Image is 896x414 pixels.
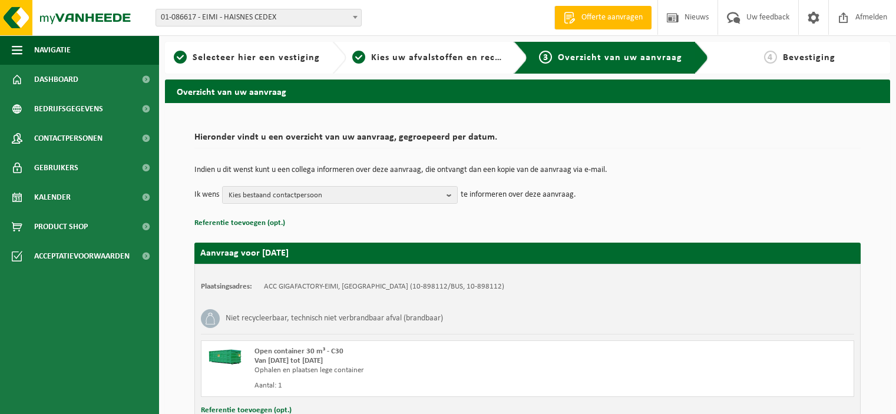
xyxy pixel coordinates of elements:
[174,51,187,64] span: 1
[34,65,78,94] span: Dashboard
[193,53,320,62] span: Selecteer hier een vestiging
[764,51,777,64] span: 4
[254,357,323,365] strong: Van [DATE] tot [DATE]
[264,282,504,292] td: ACC GIGAFACTORY-EIMI, [GEOGRAPHIC_DATA] (10-898112/BUS, 10-898112)
[200,249,289,258] strong: Aanvraag voor [DATE]
[554,6,652,29] a: Offerte aanvragen
[222,186,458,204] button: Kies bestaand contactpersoon
[578,12,646,24] span: Offerte aanvragen
[254,381,575,390] div: Aantal: 1
[34,35,71,65] span: Navigatie
[558,53,682,62] span: Overzicht van uw aanvraag
[194,133,861,148] h2: Hieronder vindt u een overzicht van uw aanvraag, gegroepeerd per datum.
[194,216,285,231] button: Referentie toevoegen (opt.)
[156,9,361,26] span: 01-086617 - EIMI - HAISNES CEDEX
[539,51,552,64] span: 3
[461,186,576,204] p: te informeren over deze aanvraag.
[194,166,861,174] p: Indien u dit wenst kunt u een collega informeren over deze aanvraag, die ontvangt dan een kopie v...
[226,309,443,328] h3: Niet recycleerbaar, technisch niet verbrandbaar afval (brandbaar)
[34,94,103,124] span: Bedrijfsgegevens
[207,347,243,365] img: HK-XC-30-GN-00.png
[34,153,78,183] span: Gebruikers
[156,9,362,27] span: 01-086617 - EIMI - HAISNES CEDEX
[171,51,323,65] a: 1Selecteer hier een vestiging
[783,53,835,62] span: Bevestiging
[352,51,365,64] span: 2
[254,366,575,375] div: Ophalen en plaatsen lege container
[229,187,442,204] span: Kies bestaand contactpersoon
[34,183,71,212] span: Kalender
[34,124,103,153] span: Contactpersonen
[165,80,890,102] h2: Overzicht van uw aanvraag
[34,212,88,241] span: Product Shop
[34,241,130,271] span: Acceptatievoorwaarden
[194,186,219,204] p: Ik wens
[371,53,533,62] span: Kies uw afvalstoffen en recipiënten
[201,283,252,290] strong: Plaatsingsadres:
[352,51,504,65] a: 2Kies uw afvalstoffen en recipiënten
[254,347,343,355] span: Open container 30 m³ - C30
